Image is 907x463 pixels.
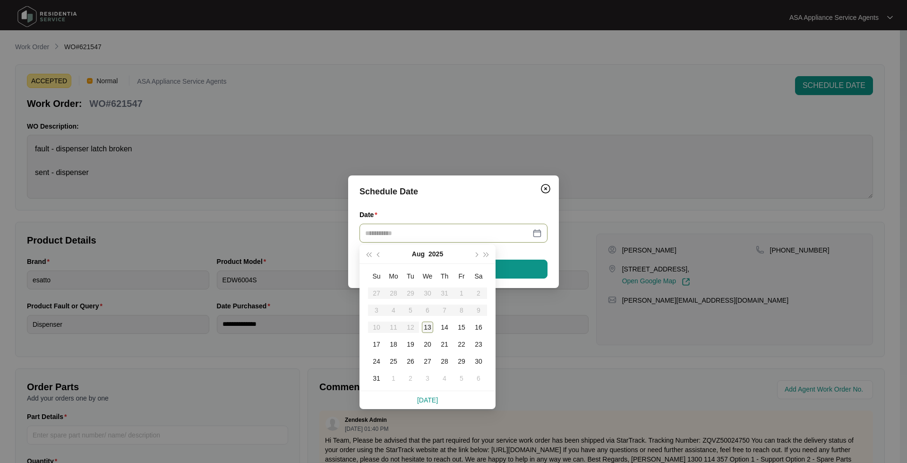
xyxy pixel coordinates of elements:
div: 6 [473,373,484,384]
td: 2025-09-04 [436,370,453,387]
div: 1 [388,373,399,384]
th: Sa [470,268,487,285]
div: 30 [473,356,484,367]
button: 2025 [428,245,443,263]
div: 5 [456,373,467,384]
div: 28 [439,356,450,367]
label: Date [359,210,381,219]
input: Date [365,228,531,238]
div: 27 [422,356,433,367]
div: 26 [405,356,416,367]
div: 19 [405,339,416,350]
td: 2025-09-06 [470,370,487,387]
div: 16 [473,322,484,333]
a: [DATE] [417,396,438,404]
th: Fr [453,268,470,285]
td: 2025-08-28 [436,353,453,370]
th: We [419,268,436,285]
td: 2025-08-21 [436,336,453,353]
td: 2025-08-15 [453,319,470,336]
td: 2025-08-17 [368,336,385,353]
div: 22 [456,339,467,350]
div: Schedule Date [359,185,548,198]
button: Close [538,181,553,196]
div: 25 [388,356,399,367]
button: Aug [412,245,425,263]
td: 2025-08-30 [470,353,487,370]
div: 21 [439,339,450,350]
div: 20 [422,339,433,350]
div: 14 [439,322,450,333]
td: 2025-08-23 [470,336,487,353]
div: 4 [439,373,450,384]
td: 2025-08-20 [419,336,436,353]
td: 2025-08-29 [453,353,470,370]
td: 2025-08-18 [385,336,402,353]
td: 2025-08-24 [368,353,385,370]
th: Tu [402,268,419,285]
th: Th [436,268,453,285]
img: closeCircle [540,183,551,194]
div: 3 [422,373,433,384]
td: 2025-09-02 [402,370,419,387]
div: 13 [422,322,433,333]
td: 2025-09-01 [385,370,402,387]
td: 2025-08-31 [368,370,385,387]
div: 2 [405,373,416,384]
th: Mo [385,268,402,285]
td: 2025-08-16 [470,319,487,336]
td: 2025-08-22 [453,336,470,353]
td: 2025-08-14 [436,319,453,336]
div: 24 [371,356,382,367]
div: 15 [456,322,467,333]
td: 2025-08-19 [402,336,419,353]
div: 29 [456,356,467,367]
td: 2025-08-13 [419,319,436,336]
td: 2025-09-03 [419,370,436,387]
div: 18 [388,339,399,350]
th: Su [368,268,385,285]
td: 2025-09-05 [453,370,470,387]
div: 31 [371,373,382,384]
td: 2025-08-27 [419,353,436,370]
td: 2025-08-25 [385,353,402,370]
div: 17 [371,339,382,350]
div: 23 [473,339,484,350]
td: 2025-08-26 [402,353,419,370]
